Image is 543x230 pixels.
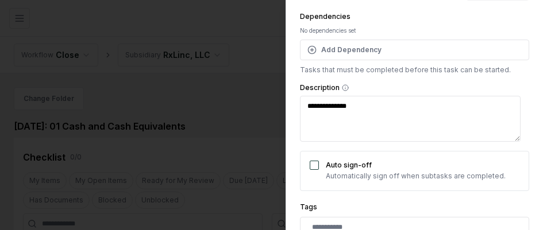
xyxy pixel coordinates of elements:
p: Tasks that must be completed before this task can be started. [300,65,529,75]
label: Dependencies [300,12,351,21]
div: No dependencies set [300,26,529,35]
button: Add Dependency [300,40,529,60]
label: Tags [300,202,317,211]
p: Automatically sign off when subtasks are completed. [326,171,506,181]
label: Description [300,84,529,91]
label: Auto sign-off [326,161,372,169]
button: Description [342,84,349,91]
